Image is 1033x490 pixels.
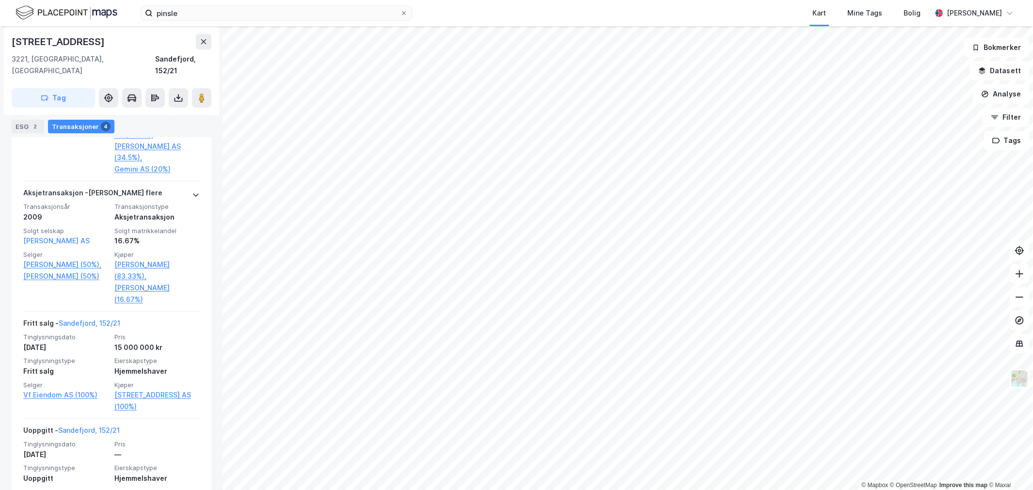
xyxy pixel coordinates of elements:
div: Transaksjoner [48,120,114,133]
div: Uoppgitt - [23,425,120,440]
button: Filter [983,108,1029,127]
img: Z [1010,369,1029,388]
a: Mapbox [861,482,888,489]
a: [PERSON_NAME] (83.33%), [114,259,200,282]
div: Bolig [904,7,921,19]
span: Selger [23,381,109,389]
a: Gemini AS (20%) [114,163,200,175]
span: Tinglysningstype [23,464,109,472]
div: Sandefjord, 152/21 [155,53,211,77]
a: [STREET_ADDRESS] AS (100%) [114,389,200,412]
span: Transaksjonsår [23,203,109,211]
span: Eierskapstype [114,464,200,472]
span: Kjøper [114,251,200,259]
button: Analyse [973,84,1029,104]
span: Solgt matrikkelandel [114,227,200,235]
div: Kontrollprogram for chat [985,443,1033,490]
div: [DATE] [23,342,109,353]
div: ESG [12,120,44,133]
div: 2009 [23,211,109,223]
div: Hjemmelshaver [114,365,200,377]
div: [PERSON_NAME] [947,7,1002,19]
div: 2 [31,122,40,131]
span: Tinglysningsdato [23,333,109,341]
div: Uoppgitt [23,473,109,484]
div: Mine Tags [847,7,882,19]
div: Aksjetransaksjon - [PERSON_NAME] flere [23,187,162,203]
a: Vf Eiendom AS (100%) [23,389,109,401]
div: 15 000 000 kr [114,342,200,353]
div: [DATE] [23,449,109,460]
div: — [114,449,200,460]
a: [PERSON_NAME] AS (34.5%), [114,141,200,164]
span: Solgt selskap [23,227,109,235]
div: Kart [812,7,826,19]
button: Datasett [970,61,1029,80]
button: Bokmerker [964,38,1029,57]
div: 16.67% [114,235,200,247]
span: Eierskapstype [114,357,200,365]
img: logo.f888ab2527a4732fd821a326f86c7f29.svg [16,4,117,21]
button: Tag [12,88,95,108]
span: Pris [114,333,200,341]
a: [PERSON_NAME] (50%), [23,259,109,270]
div: Fritt salg [23,365,109,377]
span: Transaksjonstype [114,203,200,211]
input: Søk på adresse, matrikkel, gårdeiere, leietakere eller personer [153,6,400,20]
div: [STREET_ADDRESS] [12,34,107,49]
a: Sandefjord, 152/21 [59,319,120,327]
a: [PERSON_NAME] AS [23,237,90,245]
button: Tags [984,131,1029,150]
span: Selger [23,251,109,259]
a: [PERSON_NAME] (50%) [23,270,109,282]
iframe: Chat Widget [985,443,1033,490]
a: [PERSON_NAME] (16.67%) [114,282,200,305]
span: Tinglysningstype [23,357,109,365]
div: Aksjetransaksjon [114,211,200,223]
div: 4 [101,122,111,131]
a: OpenStreetMap [890,482,937,489]
div: Fritt salg - [23,317,120,333]
div: 3221, [GEOGRAPHIC_DATA], [GEOGRAPHIC_DATA] [12,53,155,77]
span: Kjøper [114,381,200,389]
span: Tinglysningsdato [23,440,109,448]
a: Sandefjord, 152/21 [58,426,120,434]
a: Improve this map [939,482,987,489]
div: Hjemmelshaver [114,473,200,484]
span: Pris [114,440,200,448]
